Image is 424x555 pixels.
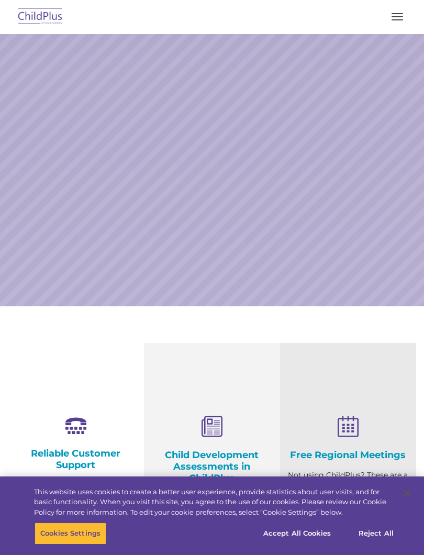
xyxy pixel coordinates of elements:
[16,448,136,471] h4: Reliable Customer Support
[35,523,106,545] button: Cookies Settings
[288,449,408,461] h4: Free Regional Meetings
[16,5,65,29] img: ChildPlus by Procare Solutions
[152,449,272,484] h4: Child Development Assessments in ChildPlus
[288,469,408,534] p: Not using ChildPlus? These are a great opportunity to network and learn from ChildPlus users. Fin...
[258,523,337,545] button: Accept All Cookies
[343,523,409,545] button: Reject All
[34,487,395,518] div: This website uses cookies to create a better user experience, provide statistics about user visit...
[396,482,419,505] button: Close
